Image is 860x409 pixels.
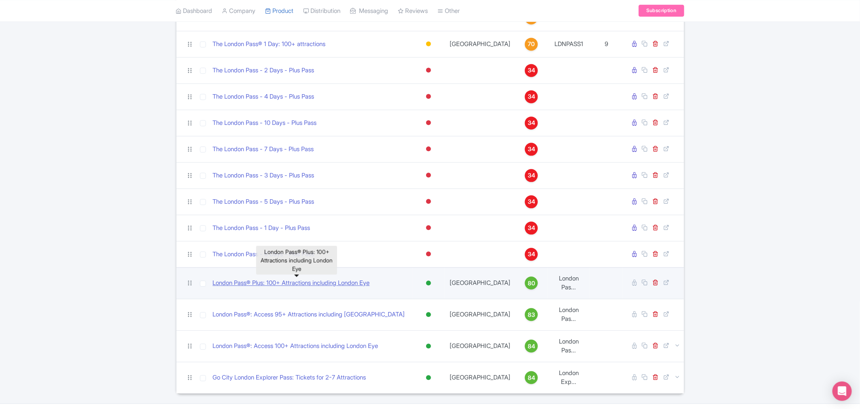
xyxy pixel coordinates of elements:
td: [GEOGRAPHIC_DATA] [445,299,515,330]
a: The London Pass - 7 Days - Plus Pass [213,145,314,154]
a: The London Pass - 4 Days - Plus Pass [213,92,314,101]
a: 84 [518,371,544,384]
div: Active [425,372,433,384]
td: London Pas... [548,330,590,362]
div: Inactive [425,117,433,129]
div: Inactive [425,64,433,76]
span: 34 [528,92,535,101]
a: The London Pass - 1 Day - Plus Pass [213,223,310,233]
span: 34 [528,145,535,154]
a: 34 [518,248,544,261]
div: Open Intercom Messenger [832,382,852,401]
div: Active [425,309,433,320]
a: 34 [518,169,544,182]
div: Active [425,340,433,352]
span: 9 [605,40,608,48]
div: Inactive [425,248,433,260]
a: 34 [518,64,544,77]
span: 34 [528,66,535,75]
span: 34 [528,250,535,259]
a: The London Pass - 10 Days - Plus Pass [213,118,317,128]
span: 80 [528,279,535,288]
span: 34 [528,223,535,232]
td: London Pas... [548,299,590,330]
div: Inactive [425,196,433,207]
td: London Exp... [548,362,590,393]
span: 84 [528,373,535,382]
a: The London Pass® 1 Day: 100+ attractions [213,40,326,49]
div: Inactive [425,143,433,155]
a: 34 [518,221,544,234]
a: 83 [518,308,544,321]
a: The London Pass - 6 Days - Plus Pass [213,250,314,259]
div: Inactive [425,169,433,181]
a: 84 [518,339,544,352]
a: London Pass®: Access 100+ Attractions including London Eye [213,342,378,351]
a: 70 [518,38,544,51]
a: 34 [518,90,544,103]
div: Inactive [425,222,433,234]
a: The London Pass - 2 Days - Plus Pass [213,66,314,75]
td: [GEOGRAPHIC_DATA] [445,362,515,393]
a: 34 [518,195,544,208]
span: 34 [528,197,535,206]
a: London Pass®: Access 95+ Attractions including [GEOGRAPHIC_DATA] [213,310,405,319]
a: 34 [518,143,544,156]
div: London Pass® Plus: 100+ Attractions including London Eye [256,246,337,274]
div: Inactive [425,91,433,102]
a: The London Pass - 3 Days - Plus Pass [213,171,314,180]
div: Building [425,38,433,50]
a: Subscription [639,5,684,17]
td: LDNPASS1 [548,31,590,57]
a: 34 [518,116,544,129]
span: 83 [528,310,535,319]
td: London Pas... [548,267,590,299]
span: 84 [528,342,535,351]
div: Active [425,277,433,289]
a: London Pass® Plus: 100+ Attractions including London Eye [213,278,370,288]
span: 34 [528,171,535,180]
td: [GEOGRAPHIC_DATA] [445,330,515,362]
a: Go City London Explorer Pass: Tickets for 2-7 Attractions [213,373,366,382]
td: [GEOGRAPHIC_DATA] [445,267,515,299]
span: 70 [528,40,535,48]
span: 34 [528,118,535,127]
a: 80 [518,276,544,289]
a: The London Pass - 5 Days - Plus Pass [213,197,314,207]
td: [GEOGRAPHIC_DATA] [445,31,515,57]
